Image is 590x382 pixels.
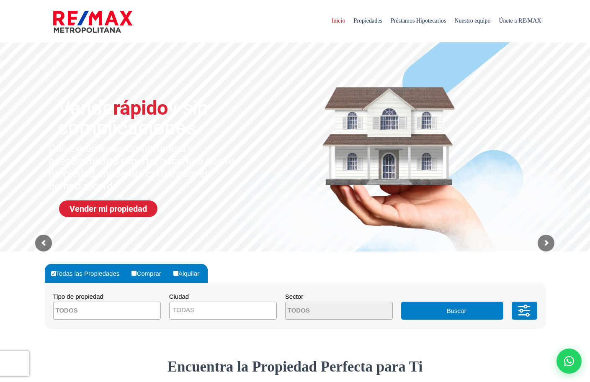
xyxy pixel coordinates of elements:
span: Sector [285,293,303,300]
span: Nuestro equipo [450,8,495,33]
span: TODAS [169,302,277,320]
span: Ciudad [169,293,189,300]
textarea: Search [286,302,367,320]
label: Comprar [129,264,169,283]
span: Inicio [327,8,350,33]
span: Tipo de propiedad [53,293,103,300]
strong: Encuentra la Propiedad Perfecta para Ti [167,359,423,375]
input: Todas las Propiedades [51,271,56,276]
span: TODAS [170,304,276,316]
button: Buscar [401,302,503,320]
input: Comprar [131,271,137,276]
label: Todas las Propiedades [49,264,128,283]
span: Únete a RE/MAX [495,8,545,33]
span: Propiedades [349,8,386,33]
span: Préstamos Hipotecarios [386,8,451,33]
textarea: Search [54,302,135,320]
label: Alquilar [171,264,208,283]
input: Alquilar [173,271,178,276]
span: TODAS [173,306,194,313]
img: remax-metropolitana-logo [53,9,132,34]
